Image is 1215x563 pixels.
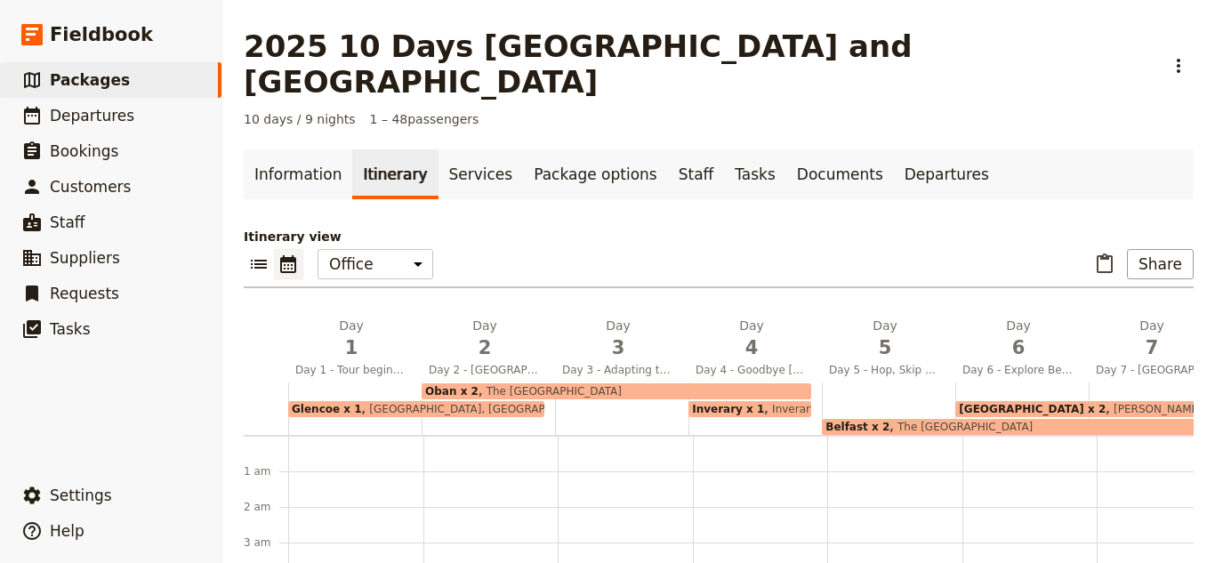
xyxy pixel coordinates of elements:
span: The [GEOGRAPHIC_DATA] [479,385,622,398]
a: Itinerary [352,149,438,199]
span: 2 [429,334,541,361]
div: 2 am [244,500,288,514]
span: Glencoe x 1 [292,403,362,415]
div: Oban x 2The [GEOGRAPHIC_DATA] [422,383,811,399]
span: Help [50,522,84,540]
span: [GEOGRAPHIC_DATA] x 2 [959,403,1106,415]
div: Belfast x 2The [GEOGRAPHIC_DATA] [822,419,1211,435]
span: Day 6 - Explore Belfast Day [955,363,1082,377]
a: Information [244,149,352,199]
span: 7 [1096,334,1208,361]
a: Package options [523,149,667,199]
button: List view [244,249,274,279]
span: Suppliers [50,249,120,267]
span: Belfast x 2 [825,421,889,433]
span: Inverary x 1 [692,403,764,415]
h2: Day [829,317,941,361]
div: Inverary x 1Inverary Inn [688,401,811,417]
span: 5 [829,334,941,361]
span: The [GEOGRAPHIC_DATA] [889,421,1033,433]
span: Inverary Inn [764,403,836,415]
button: Day5Day 5 - Hop, Skip and Jump Over the Irish Sea to [GEOGRAPHIC_DATA] [822,317,955,382]
span: Bookings [50,142,118,160]
span: Day 1 - Tour begins! [GEOGRAPHIC_DATA] Pick-Ups and [GEOGRAPHIC_DATA] [288,363,414,377]
span: Requests [50,285,119,302]
h2: Day [696,317,808,361]
button: Day2Day 2 - [GEOGRAPHIC_DATA][PERSON_NAME] to Oban [422,317,555,382]
span: 10 days / 9 nights [244,110,356,128]
span: Day 4 - Goodbye [PERSON_NAME], Hello Inveraray [688,363,815,377]
h2: Day [295,317,407,361]
button: Day1Day 1 - Tour begins! [GEOGRAPHIC_DATA] Pick-Ups and [GEOGRAPHIC_DATA] [288,317,422,382]
div: 1 am [244,464,288,479]
button: Actions [1163,51,1194,81]
a: Tasks [724,149,786,199]
h1: 2025 10 Days [GEOGRAPHIC_DATA] and [GEOGRAPHIC_DATA] [244,28,1153,100]
button: Day6Day 6 - Explore Belfast Day [955,317,1089,382]
h2: Day [1096,317,1208,361]
button: Share [1127,249,1194,279]
span: Customers [50,178,131,196]
a: Documents [786,149,894,199]
span: 1 – 48 passengers [370,110,479,128]
button: Day4Day 4 - Goodbye [PERSON_NAME], Hello Inveraray [688,317,822,382]
button: Day3Day 3 - Adapting to Island Life [555,317,688,382]
span: Day 2 - [GEOGRAPHIC_DATA][PERSON_NAME] to Oban [422,363,548,377]
span: 1 [295,334,407,361]
h2: Day [562,317,674,361]
a: Staff [668,149,725,199]
p: Itinerary view [244,228,1194,245]
span: 3 [562,334,674,361]
span: Departures [50,107,134,125]
a: Services [439,149,524,199]
span: Day 7 - [GEOGRAPHIC_DATA] - [GEOGRAPHIC_DATA] [1089,363,1215,377]
span: Packages [50,71,130,89]
span: Tasks [50,320,91,338]
h2: Day [962,317,1074,361]
a: Departures [894,149,1000,199]
span: Settings [50,487,112,504]
span: 6 [962,334,1074,361]
span: 4 [696,334,808,361]
span: Fieldbook [50,21,153,48]
button: Calendar view [274,249,303,279]
span: Oban x 2 [425,385,479,398]
div: 3 am [244,535,288,550]
span: Day 3 - Adapting to Island Life [555,363,681,377]
span: Staff [50,213,85,231]
h2: Day [429,317,541,361]
button: Paste itinerary item [1090,249,1120,279]
span: [GEOGRAPHIC_DATA], [GEOGRAPHIC_DATA][PERSON_NAME] [362,403,689,415]
div: Glencoe x 1[GEOGRAPHIC_DATA], [GEOGRAPHIC_DATA][PERSON_NAME] [288,401,544,417]
span: Day 5 - Hop, Skip and Jump Over the Irish Sea to [GEOGRAPHIC_DATA] [822,363,948,377]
